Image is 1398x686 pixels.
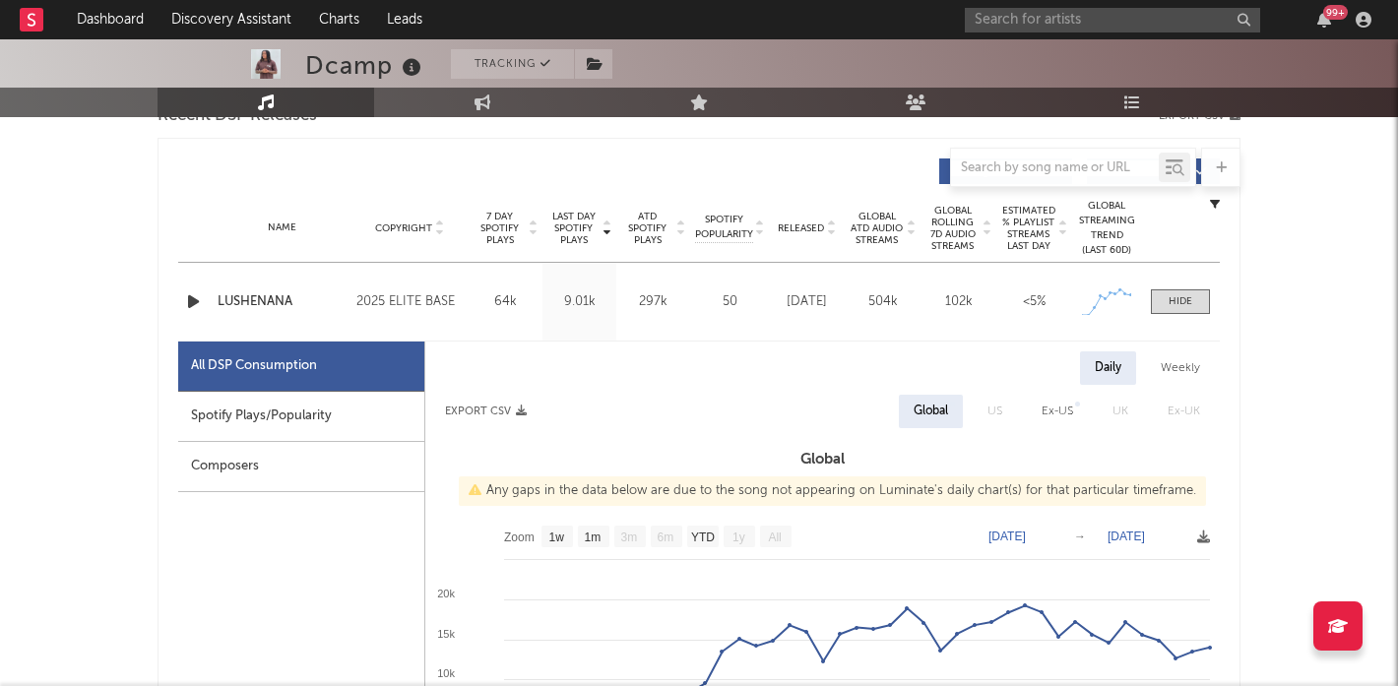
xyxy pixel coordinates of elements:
div: Weekly [1146,351,1215,385]
text: 1y [732,530,745,544]
text: 1m [585,530,602,544]
span: Estimated % Playlist Streams Last Day [1001,205,1055,252]
div: 99 + [1323,5,1348,20]
div: 2025 ELITE BASE [356,290,464,314]
span: Last Day Spotify Plays [547,211,600,246]
text: → [1074,530,1086,543]
div: 102k [925,292,991,312]
div: Global Streaming Trend (Last 60D) [1077,199,1136,258]
button: 99+ [1317,12,1331,28]
a: LUSHENANA [218,292,347,312]
button: Tracking [451,49,574,79]
div: All DSP Consumption [178,342,424,392]
span: Spotify Popularity [695,213,753,242]
span: Global Rolling 7D Audio Streams [925,205,980,252]
input: Search for artists [965,8,1260,32]
text: 15k [437,628,455,640]
text: [DATE] [1108,530,1145,543]
div: Any gaps in the data below are due to the song not appearing on Luminate's daily chart(s) for tha... [459,476,1206,506]
text: 20k [437,588,455,599]
span: ATD Spotify Plays [621,211,673,246]
div: <5% [1001,292,1067,312]
input: Search by song name or URL [951,160,1159,176]
span: Copyright [375,222,432,234]
span: Global ATD Audio Streams [850,211,904,246]
text: 6m [658,530,674,544]
div: Dcamp [305,49,426,82]
text: 3m [621,530,638,544]
div: Spotify Plays/Popularity [178,392,424,442]
div: Name [218,220,347,235]
text: YTD [691,530,715,544]
div: All DSP Consumption [191,354,317,378]
text: [DATE] [988,530,1026,543]
text: All [768,530,781,544]
div: 64k [474,292,538,312]
text: 10k [437,667,455,679]
div: 504k [850,292,916,312]
div: Composers [178,442,424,492]
h3: Global [425,448,1220,471]
div: Daily [1080,351,1136,385]
div: 297k [621,292,685,312]
span: 7 Day Spotify Plays [474,211,526,246]
div: Global [914,400,948,423]
button: Export CSV [445,405,527,417]
div: Ex-US [1042,400,1073,423]
text: 1w [549,530,565,544]
div: 50 [695,292,764,312]
text: Zoom [504,530,535,544]
div: 9.01k [547,292,611,312]
div: [DATE] [774,292,840,312]
span: Released [778,222,824,234]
